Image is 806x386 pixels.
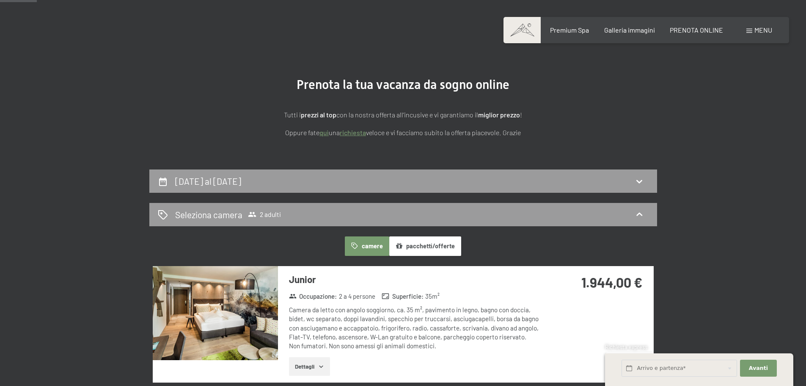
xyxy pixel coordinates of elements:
[175,176,241,186] h2: [DATE] al [DATE]
[289,292,337,301] strong: Occupazione :
[192,127,615,138] p: Oppure fate una veloce e vi facciamo subito la offerta piacevole. Grazie
[248,210,281,219] span: 2 adulti
[153,266,278,360] img: mss_renderimg.php
[345,236,389,256] button: camere
[301,111,336,119] strong: prezzi al top
[340,128,366,136] a: richiesta
[192,109,615,120] p: Tutti i con la nostra offerta all'incusive e vi garantiamo il !
[425,292,440,301] span: 35 m²
[478,111,520,119] strong: miglior prezzo
[289,305,541,350] div: Camera da letto con angolo soggiorno, ca. 35 m², pavimento in legno, bagno con doccia, bidet, wc ...
[389,236,461,256] button: pacchetti/offerte
[175,208,242,221] h2: Seleziona camera
[382,292,424,301] strong: Superficie :
[605,344,647,350] span: Richiesta express
[581,274,642,290] strong: 1.944,00 €
[604,26,655,34] a: Galleria immagini
[754,26,772,34] span: Menu
[319,128,329,136] a: quì
[289,357,330,376] button: Dettagli
[339,292,375,301] span: 2 a 4 persone
[297,77,509,92] span: Prenota la tua vacanza da sogno online
[740,360,776,377] button: Avanti
[289,273,541,286] h3: Junior
[670,26,723,34] a: PRENOTA ONLINE
[749,364,768,372] span: Avanti
[550,26,589,34] a: Premium Spa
